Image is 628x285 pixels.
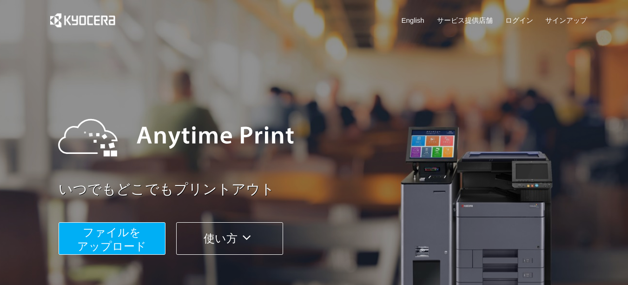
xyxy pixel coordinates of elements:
[505,15,533,25] a: ログイン
[437,15,493,25] a: サービス提供店舗
[402,15,424,25] a: English
[59,222,165,255] button: ファイルを​​アップロード
[545,15,587,25] a: サインアップ
[77,226,146,252] span: ファイルを ​​アップロード
[176,222,283,255] button: 使い方
[59,179,593,199] a: いつでもどこでもプリントアウト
